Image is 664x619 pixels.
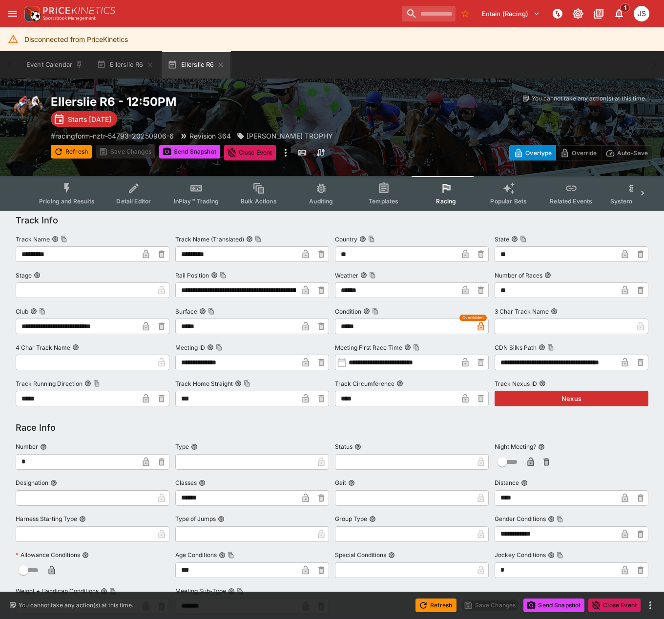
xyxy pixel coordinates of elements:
[369,516,376,522] button: Group Type
[509,145,652,160] div: Start From
[551,308,558,315] button: 3 Char Track Name
[544,272,551,279] button: Number of Races
[224,145,276,160] button: Close Event
[369,198,398,205] span: Templates
[237,131,333,141] div: SIR COLIN MEADS TROPHY
[16,343,70,352] p: 4 Char Track Name
[16,515,77,523] p: Harness Starting Type
[189,131,231,141] p: Revision 364
[79,516,86,522] button: Harness Starting Type
[16,307,28,316] p: Club
[280,145,291,160] button: more
[490,198,527,205] span: Popular Bets
[40,443,47,450] button: Number
[216,344,223,351] button: Copy To Clipboard
[495,442,536,451] p: Night Meeting?
[556,145,601,160] button: Override
[457,6,473,21] button: No Bookmarks
[495,379,537,388] p: Track Nexus ID
[634,6,649,21] div: John Seaton
[175,515,216,523] p: Type of Jumps
[335,307,361,316] p: Condition
[396,380,403,387] button: Track Circumference
[590,5,607,22] button: Documentation
[509,145,556,160] button: Overtype
[415,599,456,612] button: Refresh
[4,5,21,22] button: open drawer
[644,599,656,611] button: more
[495,479,519,487] p: Distance
[309,198,333,205] span: Auditing
[335,343,402,352] p: Meeting First Race Time
[91,51,160,79] button: Ellerslie R6
[30,308,37,315] button: ClubCopy To Clipboard
[359,236,366,242] button: CountryCopy To Clipboard
[246,236,253,242] button: Track Name (Translated)Copy To Clipboard
[495,515,546,523] p: Gender Conditions
[539,380,546,387] button: Track Nexus ID
[335,515,367,523] p: Group Type
[476,6,546,21] button: Select Tenant
[495,271,542,280] p: Number of Races
[72,344,79,351] button: 4 Char Track Name
[51,145,92,159] button: Refresh
[175,271,209,280] p: Rail Position
[218,516,225,522] button: Type of Jumps
[175,379,233,388] p: Track Home Straight
[335,479,346,487] p: Gait
[237,588,244,595] button: Copy To Clipboard
[21,4,41,23] img: PriceKinetics Logo
[16,215,58,226] h5: Track Info
[16,271,32,280] p: Stage
[520,236,527,242] button: Copy To Clipboard
[462,315,484,321] span: Overridden
[16,379,83,388] p: Track Running Direction
[495,235,509,243] p: State
[162,51,230,79] button: Ellerslie R6
[43,16,96,20] img: Sportsbook Management
[191,443,198,450] button: Type
[228,588,235,595] button: Meeting Sub-TypeCopy To Clipboard
[16,587,99,595] p: Weight + Handicap Conditions
[255,236,262,242] button: Copy To Clipboard
[495,307,549,316] p: 3 Char Track Name
[360,272,367,279] button: WeatherCopy To Clipboard
[404,344,411,351] button: Meeting First Race TimeCopy To Clipboard
[244,380,250,387] button: Copy To Clipboard
[363,308,370,315] button: ConditionCopy To Clipboard
[116,198,151,205] span: Detail Editor
[82,552,89,559] button: Allowance Conditions
[101,588,107,595] button: Weight + Handicap ConditionsCopy To Clipboard
[402,6,456,21] input: search
[617,148,648,158] p: Auto-Save
[21,51,89,79] button: Event Calendar
[219,552,226,559] button: Age ConditionsCopy To Clipboard
[43,7,115,14] img: PriceKinetics
[16,551,80,559] p: Allowance Conditions
[557,516,563,522] button: Copy To Clipboard
[84,380,91,387] button: Track Running DirectionCopy To Clipboard
[495,551,546,559] p: Jockey Conditions
[16,442,38,451] p: Number
[24,30,128,48] div: Disconnected from PriceKinetics
[631,3,652,24] button: John Seaton
[413,344,420,351] button: Copy To Clipboard
[220,272,227,279] button: Copy To Clipboard
[39,308,46,315] button: Copy To Clipboard
[31,176,633,211] div: Event type filters
[388,552,395,559] button: Special Conditions
[12,94,43,125] img: horse_racing.png
[335,379,394,388] p: Track Circumference
[34,272,41,279] button: Stage
[39,198,95,205] span: Pricing and Results
[620,3,630,13] span: 1
[525,148,552,158] p: Overtype
[199,308,206,315] button: SurfaceCopy To Clipboard
[52,236,59,242] button: Track NameCopy To Clipboard
[175,235,244,243] p: Track Name (Translated)
[175,442,189,451] p: Type
[335,551,386,559] p: Special Conditions
[61,236,67,242] button: Copy To Clipboard
[569,5,587,22] button: Toggle light/dark mode
[436,198,456,205] span: Racing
